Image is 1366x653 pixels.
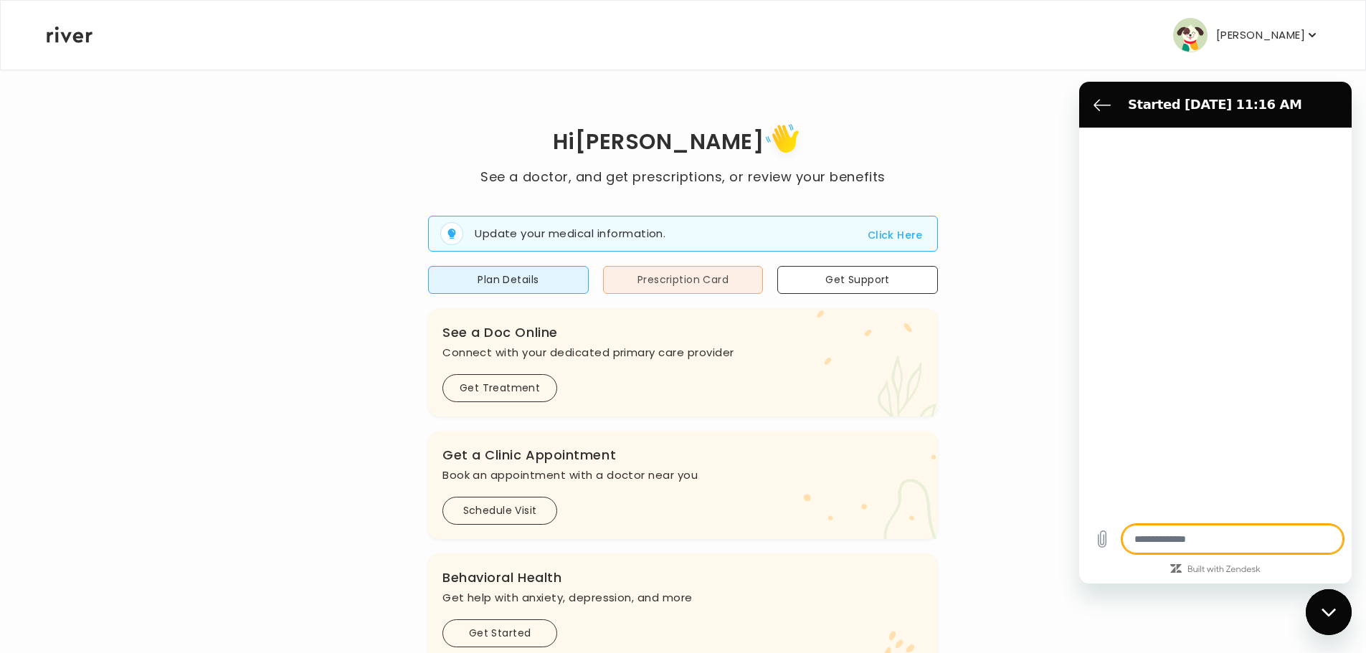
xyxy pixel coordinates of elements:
[442,374,557,402] button: Get Treatment
[475,226,665,242] p: Update your medical information.
[868,227,923,244] button: Click Here
[442,323,924,343] h3: See a Doc Online
[442,497,557,525] button: Schedule Visit
[480,167,885,187] p: See a doctor, and get prescriptions, or review your benefits
[1306,589,1352,635] iframe: Button to launch messaging window, conversation in progress
[1079,82,1352,583] iframe: Messaging window
[1216,25,1305,45] p: [PERSON_NAME]
[442,619,557,647] button: Get Started
[442,588,924,608] p: Get help with anxiety, depression, and more
[442,568,924,588] h3: Behavioral Health
[1173,18,1319,52] button: user avatar[PERSON_NAME]
[480,119,885,167] h1: Hi [PERSON_NAME]
[1173,18,1208,52] img: user avatar
[777,266,938,294] button: Get Support
[603,266,764,294] button: Prescription Card
[442,343,924,363] p: Connect with your dedicated primary care provider
[442,445,924,465] h3: Get a Clinic Appointment
[428,266,589,294] button: Plan Details
[442,465,924,485] p: Book an appointment with a doctor near you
